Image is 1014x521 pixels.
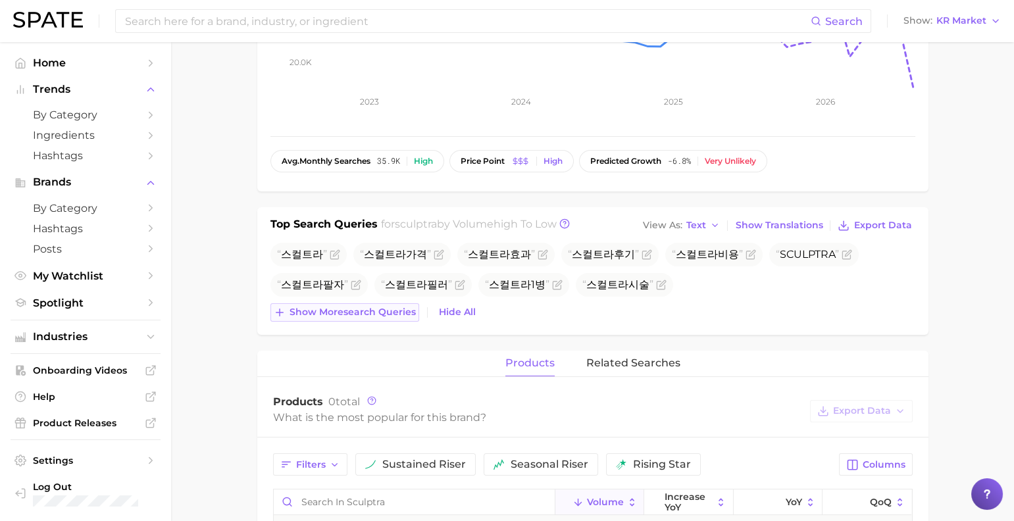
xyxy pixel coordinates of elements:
span: increase YoY [664,491,713,512]
span: 스컬트라후기 [568,248,639,260]
span: SCULPTRA [780,248,835,260]
span: -6.8% [668,157,691,166]
h2: for by Volume [381,216,557,235]
button: Show moresearch queries [270,303,419,322]
span: YoY [786,497,802,507]
span: Filters [296,459,326,470]
span: predicted growth [590,157,661,166]
img: rising star [616,459,626,470]
h1: Top Search Queries [270,216,378,235]
a: by Category [11,105,161,125]
span: monthly searches [282,157,370,166]
span: Show Translations [735,220,823,231]
span: products [505,357,555,369]
button: avg.monthly searches35.9kHigh [270,150,444,172]
tspan: 20.0k [290,57,312,67]
span: My Watchlist [33,270,138,282]
span: 스컬트라팔자 [277,278,348,291]
button: Flag as miscategorized or irrelevant [455,280,465,290]
span: 스컬트라효과 [464,248,535,260]
span: Export Data [833,405,891,416]
tspan: 2025 [663,97,682,107]
span: QoQ [870,497,892,507]
a: Hashtags [11,218,161,239]
button: Show Translations [732,216,826,234]
button: YoY [734,489,823,515]
button: price pointHigh [449,150,574,172]
span: Industries [33,331,138,343]
div: What is the most popular for this brand? [273,409,803,426]
span: Trends [33,84,138,95]
button: Hide All [436,303,479,321]
span: 스컬트라시술 [582,278,653,291]
a: Log out. Currently logged in with e-mail doyeon@spate.nyc. [11,477,161,510]
a: Spotlight [11,293,161,313]
img: sustained riser [365,459,376,470]
button: Export Data [834,216,915,235]
span: KR Market [936,17,986,24]
span: rising star [633,459,691,470]
button: Flag as miscategorized or irrelevant [538,249,548,260]
span: Ingredients [33,129,138,141]
div: High [414,157,433,166]
span: Volume [587,497,624,507]
span: 스컬트라1병 [485,278,549,291]
div: Very unlikely [705,157,756,166]
span: Brands [33,176,138,188]
span: sculptra [395,218,437,230]
input: Search here for a brand, industry, or ingredient [124,10,811,32]
button: Volume [555,489,644,515]
span: Text [686,222,706,229]
span: Home [33,57,138,69]
button: Brands [11,172,161,192]
span: Hashtags [33,222,138,235]
button: predicted growth-6.8%Very unlikely [579,150,767,172]
a: My Watchlist [11,266,161,286]
span: Hashtags [33,149,138,162]
span: Show [903,17,932,24]
tspan: 2024 [511,97,530,107]
img: SPATE [13,12,83,28]
button: Filters [273,453,347,476]
button: Trends [11,80,161,99]
button: Flag as miscategorized or irrelevant [642,249,652,260]
tspan: 2023 [359,97,378,107]
span: seasonal riser [511,459,588,470]
span: Hide All [439,307,476,318]
a: Settings [11,451,161,470]
span: 스컬트라필러 [381,278,452,291]
button: Flag as miscategorized or irrelevant [552,280,563,290]
span: View As [643,222,682,229]
span: 스컬트라 [277,248,327,260]
span: Help [33,391,138,403]
abbr: average [282,156,299,166]
span: by Category [33,109,138,121]
span: Products [273,395,323,408]
a: Product Releases [11,413,161,433]
span: Spotlight [33,297,138,309]
span: total [328,395,360,408]
span: Show more search queries [290,307,416,318]
span: 0 [328,395,336,408]
button: QoQ [823,489,911,515]
button: Flag as miscategorized or irrelevant [746,249,756,260]
a: Help [11,387,161,407]
input: Search in sculptra [274,489,555,514]
span: 35.9k [377,157,400,166]
button: ShowKR Market [900,12,1004,30]
button: Flag as miscategorized or irrelevant [351,280,361,290]
button: increase YoY [644,489,733,515]
span: sustained riser [382,459,466,470]
span: related searches [586,357,680,369]
img: seasonal riser [494,459,504,470]
a: Onboarding Videos [11,360,161,380]
a: Posts [11,239,161,259]
a: Hashtags [11,145,161,166]
span: 스컬트라비용 [672,248,743,260]
span: Search [825,15,863,28]
span: Log Out [33,481,150,493]
button: Export Data [810,400,913,422]
button: Columns [839,453,912,476]
span: Settings [33,455,138,466]
span: Onboarding Videos [33,364,138,376]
